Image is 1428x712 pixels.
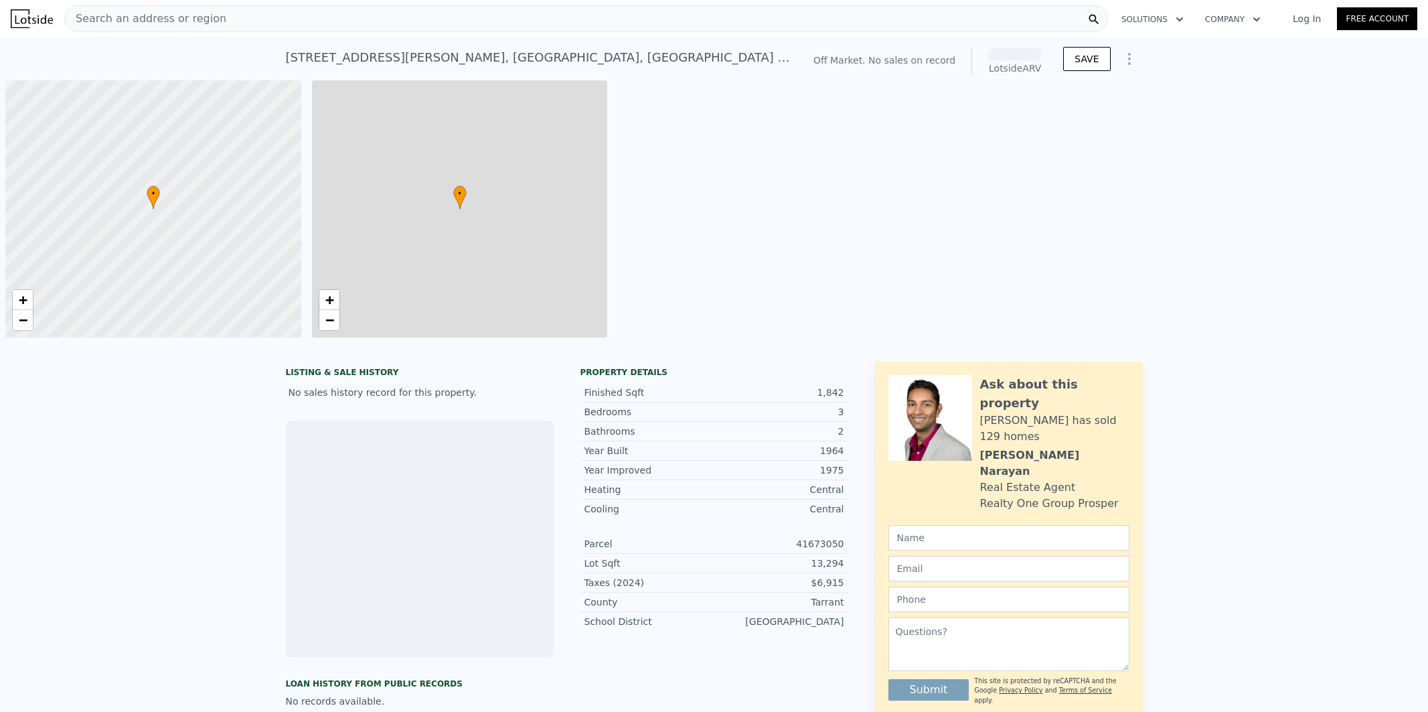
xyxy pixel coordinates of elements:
[584,425,714,438] div: Bathrooms
[286,367,554,380] div: LISTING & SALE HISTORY
[714,615,844,628] div: [GEOGRAPHIC_DATA]
[584,557,714,570] div: Lot Sqft
[1111,7,1194,31] button: Solutions
[286,679,554,689] div: Loan history from public records
[714,386,844,399] div: 1,842
[453,188,467,200] span: •
[888,679,969,701] button: Submit
[580,367,848,378] div: Property details
[980,375,1129,413] div: Ask about this property
[974,677,1129,705] div: This site is protected by reCAPTCHA and the Google and apply.
[584,537,714,551] div: Parcel
[714,537,844,551] div: 41673050
[714,464,844,477] div: 1975
[584,502,714,516] div: Cooling
[988,62,1042,75] div: Lotside ARV
[147,188,160,200] span: •
[19,291,27,308] span: +
[714,576,844,589] div: $6,915
[584,444,714,457] div: Year Built
[714,557,844,570] div: 13,294
[714,502,844,516] div: Central
[999,687,1042,694] a: Privacy Policy
[1063,47,1110,71] button: SAVE
[286,695,554,708] div: No records available.
[714,425,844,438] div: 2
[65,11,226,27] span: Search an address or region
[584,483,714,496] div: Heating
[1059,687,1112,694] a: Terms of Service
[584,405,714,419] div: Bedrooms
[980,496,1119,512] div: Realty One Group Prosper
[714,405,844,419] div: 3
[584,576,714,589] div: Taxes (2024)
[888,525,1129,551] input: Name
[453,186,467,209] div: •
[13,290,33,310] a: Zoom in
[584,386,714,399] div: Finished Sqft
[1116,46,1143,72] button: Show Options
[714,483,844,496] div: Central
[319,310,339,330] a: Zoom out
[980,413,1129,445] div: [PERSON_NAME] has sold 129 homes
[1194,7,1271,31] button: Company
[714,595,844,609] div: Tarrant
[286,48,792,67] div: [STREET_ADDRESS][PERSON_NAME] , [GEOGRAPHIC_DATA] , [GEOGRAPHIC_DATA] 76182
[714,444,844,457] div: 1964
[19,311,27,328] span: −
[1337,7,1417,30] a: Free Account
[319,290,339,310] a: Zoom in
[147,186,160,209] div: •
[584,464,714,477] div: Year Improved
[286,380,554,405] div: No sales history record for this property.
[325,311,333,328] span: −
[980,447,1129,480] div: [PERSON_NAME] Narayan
[13,310,33,330] a: Zoom out
[11,9,53,28] img: Lotside
[888,556,1129,581] input: Email
[584,615,714,628] div: School District
[980,480,1076,496] div: Real Estate Agent
[813,54,955,67] div: Off Market. No sales on record
[325,291,333,308] span: +
[1277,12,1337,25] a: Log In
[888,587,1129,612] input: Phone
[584,595,714,609] div: County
